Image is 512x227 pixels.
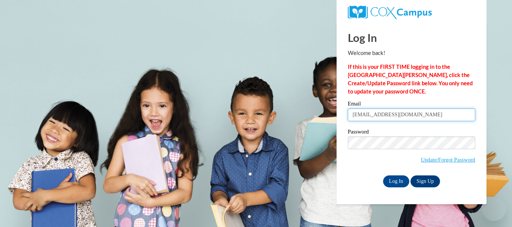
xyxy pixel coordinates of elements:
[348,30,475,45] h1: Log In
[348,6,432,19] img: COX Campus
[410,175,440,187] a: Sign Up
[348,129,475,136] label: Password
[348,64,473,95] strong: If this is your FIRST TIME logging in to the [GEOGRAPHIC_DATA][PERSON_NAME], click the Create/Upd...
[421,157,475,163] a: Update/Forgot Password
[482,197,506,221] iframe: Button to launch messaging window
[383,175,409,187] input: Log In
[348,101,475,108] label: Email
[348,6,475,19] a: COX Campus
[348,49,475,57] p: Welcome back!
